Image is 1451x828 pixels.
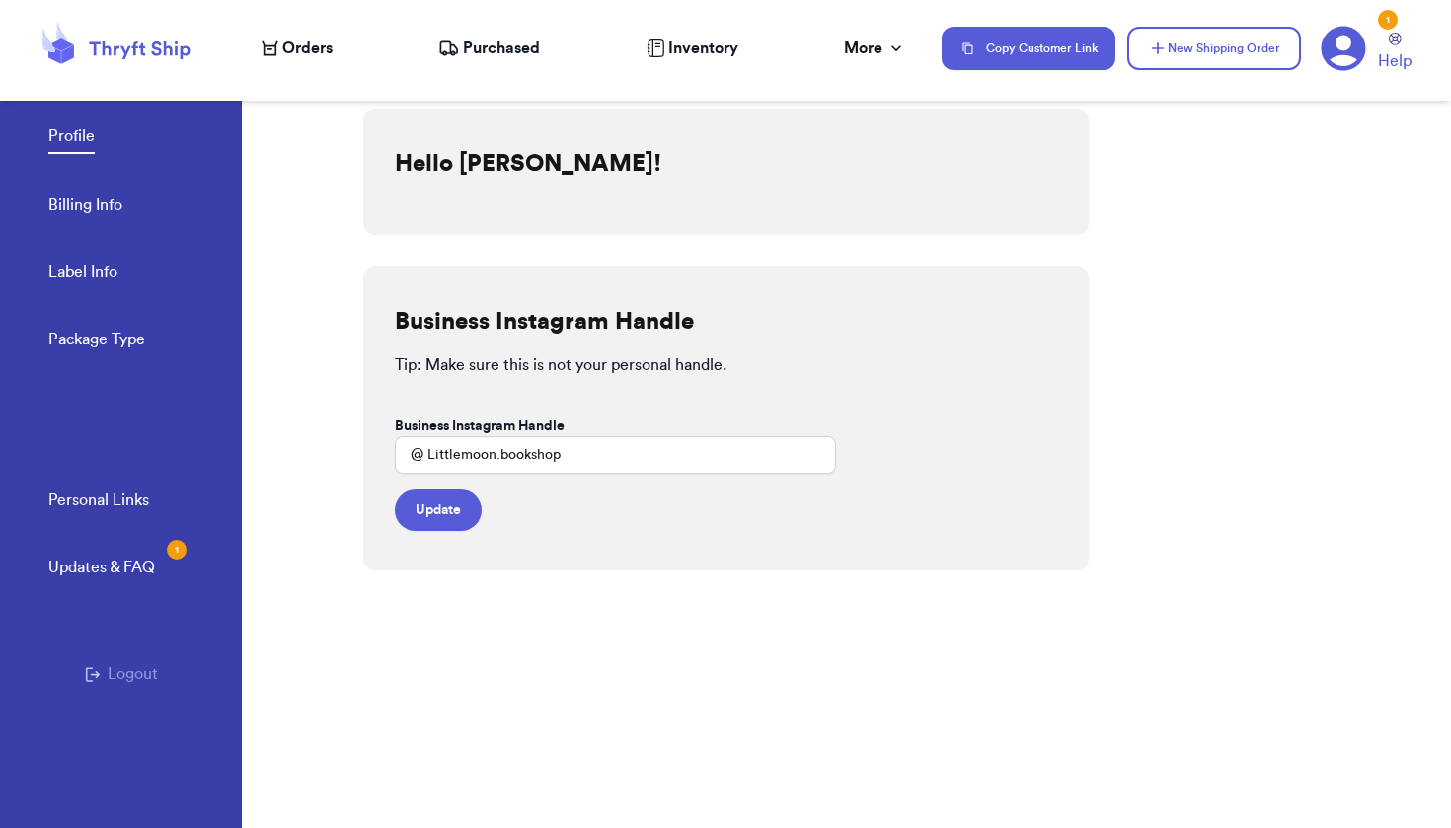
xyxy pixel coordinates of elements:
[395,353,1057,377] p: Tip: Make sure this is not your personal handle.
[438,37,540,60] a: Purchased
[668,37,738,60] span: Inventory
[1378,49,1412,73] span: Help
[48,193,122,221] a: Billing Info
[463,37,540,60] span: Purchased
[395,416,565,436] label: Business Instagram Handle
[395,436,423,474] div: @
[48,261,117,288] a: Label Info
[1378,10,1398,30] div: 1
[1127,27,1301,70] button: New Shipping Order
[282,37,333,60] span: Orders
[647,37,738,60] a: Inventory
[395,306,694,338] h2: Business Instagram Handle
[48,489,149,516] a: Personal Links
[48,328,145,355] a: Package Type
[1321,26,1366,71] a: 1
[48,556,155,579] div: Updates & FAQ
[262,37,333,60] a: Orders
[844,37,906,60] div: More
[1378,33,1412,73] a: Help
[167,540,187,560] div: 1
[85,662,158,686] button: Logout
[395,148,661,180] h2: Hello [PERSON_NAME]!
[48,556,155,583] a: Updates & FAQ1
[942,27,1115,70] button: Copy Customer Link
[48,124,95,154] a: Profile
[395,489,482,531] button: Update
